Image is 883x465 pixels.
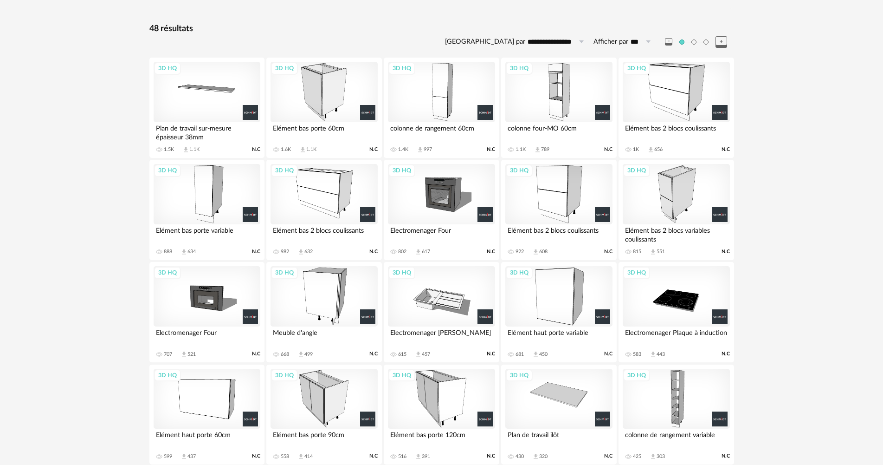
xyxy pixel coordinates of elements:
a: 3D HQ Electromenager Four 802 Download icon 617 N.C [384,160,499,260]
a: 3D HQ Elément bas 2 blocs coulissants 922 Download icon 608 N.C [501,160,616,260]
div: 1.1K [306,146,316,153]
a: 3D HQ Elément bas 2 blocs coulissants 1K Download icon 656 N.C [619,58,734,158]
span: Download icon [532,351,539,358]
div: 656 [654,146,663,153]
div: Elément bas 2 blocs coulissants [271,224,377,243]
a: 3D HQ Elément bas porte 90cm 558 Download icon 414 N.C [266,365,381,465]
span: Download icon [180,453,187,460]
span: Download icon [297,249,304,255]
div: Elément bas porte 60cm [271,122,377,141]
div: 430 [516,453,524,460]
div: 1.1K [189,146,200,153]
div: 3D HQ [154,62,181,74]
span: N.C [369,453,378,459]
div: 48 résultats [149,24,734,34]
div: 558 [281,453,289,460]
span: N.C [369,351,378,357]
a: 3D HQ Elément haut porte 60cm 599 Download icon 437 N.C [149,365,264,465]
div: 3D HQ [271,62,298,74]
span: Download icon [650,351,657,358]
span: Download icon [647,146,654,153]
div: 888 [164,249,172,255]
div: 3D HQ [623,164,650,177]
div: 414 [304,453,313,460]
div: Elément bas porte variable [154,224,260,243]
div: 3D HQ [271,267,298,279]
div: 499 [304,351,313,358]
a: 3D HQ Elément bas porte 120cm 516 Download icon 391 N.C [384,365,499,465]
div: Plan de travail sur-mesure épaisseur 38mm [154,122,260,141]
span: N.C [722,453,730,459]
div: 457 [422,351,430,358]
span: Download icon [180,351,187,358]
span: N.C [487,146,495,153]
div: 320 [539,453,548,460]
div: 802 [398,249,406,255]
a: 3D HQ Elément bas 2 blocs coulissants 982 Download icon 632 N.C [266,160,381,260]
span: Download icon [297,351,304,358]
span: N.C [252,146,260,153]
div: 1K [633,146,639,153]
div: 3D HQ [623,62,650,74]
a: 3D HQ Elément haut porte variable 681 Download icon 450 N.C [501,262,616,362]
div: 3D HQ [623,369,650,381]
div: 599 [164,453,172,460]
div: 3D HQ [506,164,533,177]
span: Download icon [182,146,189,153]
span: N.C [604,249,612,255]
label: [GEOGRAPHIC_DATA] par [445,38,525,46]
span: N.C [487,351,495,357]
div: Elément bas porte 90cm [271,429,377,447]
span: N.C [722,249,730,255]
a: 3D HQ Electromenager [PERSON_NAME] 615 Download icon 457 N.C [384,262,499,362]
label: Afficher par [593,38,628,46]
span: N.C [487,453,495,459]
div: 608 [539,249,548,255]
div: Elément bas 2 blocs coulissants [505,224,612,243]
a: 3D HQ colonne four-MO 60cm 1.1K Download icon 789 N.C [501,58,616,158]
div: 3D HQ [623,267,650,279]
a: 3D HQ Plan de travail ilôt 430 Download icon 320 N.C [501,365,616,465]
div: Meuble d'angle [271,327,377,345]
div: 1.1K [516,146,526,153]
div: Elément haut porte variable [505,327,612,345]
span: N.C [604,351,612,357]
div: 615 [398,351,406,358]
span: Download icon [532,453,539,460]
span: N.C [722,351,730,357]
div: 668 [281,351,289,358]
a: 3D HQ colonne de rangement 60cm 1.4K Download icon 997 N.C [384,58,499,158]
span: Download icon [297,453,304,460]
div: 632 [304,249,313,255]
div: 450 [539,351,548,358]
div: 3D HQ [388,62,415,74]
div: 1.5K [164,146,174,153]
div: 3D HQ [154,164,181,177]
div: 437 [187,453,196,460]
span: N.C [604,453,612,459]
a: 3D HQ Electromenager Plaque à induction 583 Download icon 443 N.C [619,262,734,362]
div: Elément bas porte 120cm [388,429,495,447]
div: 3D HQ [506,267,533,279]
div: Elément haut porte 60cm [154,429,260,447]
div: 551 [657,249,665,255]
div: 815 [633,249,641,255]
div: Electromenager Four [388,224,495,243]
div: Electromenager Four [154,327,260,345]
a: 3D HQ Meuble d'angle 668 Download icon 499 N.C [266,262,381,362]
span: Download icon [532,249,539,255]
a: 3D HQ Electromenager Four 707 Download icon 521 N.C [149,262,264,362]
div: 391 [422,453,430,460]
div: 3D HQ [506,62,533,74]
div: 617 [422,249,430,255]
div: colonne de rangement variable [623,429,729,447]
a: 3D HQ Elément bas 2 blocs variables coulissants 815 Download icon 551 N.C [619,160,734,260]
span: N.C [604,146,612,153]
span: N.C [369,146,378,153]
div: 3D HQ [388,267,415,279]
span: Download icon [534,146,541,153]
span: Download icon [299,146,306,153]
div: Elément bas 2 blocs variables coulissants [623,224,729,243]
div: 789 [541,146,549,153]
div: 3D HQ [388,164,415,177]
